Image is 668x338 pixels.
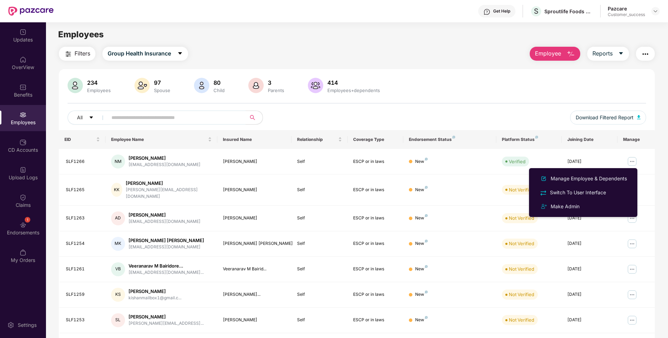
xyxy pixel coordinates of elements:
[194,78,209,93] img: svg+xml;base64,PHN2ZyB4bWxucz0iaHR0cDovL3d3dy53My5vcmcvMjAwMC9zdmciIHhtbG5zOnhsaW5rPSJodHRwOi8vd3...
[89,115,94,121] span: caret-down
[246,111,263,125] button: search
[129,162,201,168] div: [EMAIL_ADDRESS][DOMAIN_NAME]
[129,155,201,162] div: [PERSON_NAME]
[415,215,428,221] div: New
[415,317,428,323] div: New
[641,50,650,58] img: svg+xml;base64,PHN2ZyB4bWxucz0iaHR0cDovL3d3dy53My5vcmcvMjAwMC9zdmciIHdpZHRoPSIyNCIgaGVpZ2h0PSIyNC...
[608,12,645,17] div: Customer_success
[59,47,95,61] button: Filters
[108,49,171,58] span: Group Health Insurance
[567,266,612,272] div: [DATE]
[223,240,286,247] div: [PERSON_NAME] [PERSON_NAME]
[326,88,381,93] div: Employees+dependents
[502,137,556,142] div: Platform Status
[353,215,398,221] div: ESCP or in laws
[530,47,580,61] button: Employee
[415,158,428,165] div: New
[425,291,428,293] img: svg+xml;base64,PHN2ZyB4bWxucz0iaHR0cDovL3d3dy53My5vcmcvMjAwMC9zdmciIHdpZHRoPSI4IiBoZWlnaHQ9IjgiIH...
[129,263,204,269] div: Veeranarav M Bairidore...
[66,215,100,221] div: SLF1263
[266,88,286,93] div: Parents
[102,47,188,61] button: Group Health Insurancecaret-down
[129,295,181,301] div: kishanmailbox1@gmail.c...
[20,221,26,228] img: svg+xml;base64,PHN2ZyBpZD0iRW5kb3JzZW1lbnRzIiB4bWxucz0iaHR0cDovL3d3dy53My5vcmcvMjAwMC9zdmciIHdpZH...
[223,187,286,193] div: [PERSON_NAME]
[297,317,342,323] div: Self
[576,114,634,121] span: Download Filtered Report
[570,111,646,125] button: Download Filtered Report
[415,291,428,298] div: New
[223,317,286,323] div: [PERSON_NAME]
[297,291,342,298] div: Self
[627,264,638,275] img: manageButton
[129,320,204,327] div: [PERSON_NAME][EMAIL_ADDRESS]...
[86,88,112,93] div: Employees
[217,130,292,149] th: Insured Name
[592,49,613,58] span: Reports
[297,266,342,272] div: Self
[66,291,100,298] div: SLF1259
[549,175,628,182] div: Manage Employee & Dependents
[637,115,640,119] img: svg+xml;base64,PHN2ZyB4bWxucz0iaHR0cDovL3d3dy53My5vcmcvMjAwMC9zdmciIHhtbG5zOnhsaW5rPSJodHRwOi8vd3...
[66,317,100,323] div: SLF1253
[353,266,398,272] div: ESCP or in laws
[539,174,548,183] img: svg+xml;base64,PHN2ZyB4bWxucz0iaHR0cDovL3d3dy53My5vcmcvMjAwMC9zdmciIHhtbG5zOnhsaW5rPSJodHRwOi8vd3...
[415,187,428,193] div: New
[353,291,398,298] div: ESCP or in laws
[567,50,575,58] img: svg+xml;base64,PHN2ZyB4bWxucz0iaHR0cDovL3d3dy53My5vcmcvMjAwMC9zdmciIHhtbG5zOnhsaW5rPSJodHRwOi8vd3...
[126,180,212,187] div: [PERSON_NAME]
[627,289,638,300] img: manageButton
[20,111,26,118] img: svg+xml;base64,PHN2ZyBpZD0iRW1wbG95ZWVzIiB4bWxucz0iaHR0cDovL3d3dy53My5vcmcvMjAwMC9zdmciIHdpZHRoPS...
[20,56,26,63] img: svg+xml;base64,PHN2ZyBpZD0iSG9tZSIgeG1sbnM9Imh0dHA6Ly93d3cudzMub3JnLzIwMDAvc3ZnIiB3aWR0aD0iMjAiIG...
[129,314,204,320] div: [PERSON_NAME]
[653,8,658,14] img: svg+xml;base64,PHN2ZyBpZD0iRHJvcGRvd24tMzJ4MzIiIHhtbG5zPSJodHRwOi8vd3d3LnczLm9yZy8yMDAwL3N2ZyIgd2...
[59,130,106,149] th: EID
[248,78,264,93] img: svg+xml;base64,PHN2ZyB4bWxucz0iaHR0cDovL3d3dy53My5vcmcvMjAwMC9zdmciIHhtbG5zOnhsaW5rPSJodHRwOi8vd3...
[129,218,201,225] div: [EMAIL_ADDRESS][DOMAIN_NAME]
[20,29,26,36] img: svg+xml;base64,PHN2ZyBpZD0iVXBkYXRlZCIgeG1sbnM9Imh0dHA6Ly93d3cudzMub3JnLzIwMDAvc3ZnIiB3aWR0aD0iMj...
[25,217,30,223] div: 1
[20,84,26,91] img: svg+xml;base64,PHN2ZyBpZD0iQmVuZWZpdHMiIHhtbG5zPSJodHRwOi8vd3d3LnczLm9yZy8yMDAwL3N2ZyIgd2lkdGg9Ij...
[126,187,212,200] div: [PERSON_NAME][EMAIL_ADDRESS][DOMAIN_NAME]
[567,317,612,323] div: [DATE]
[223,291,286,298] div: [PERSON_NAME]...
[129,269,204,276] div: [EMAIL_ADDRESS][DOMAIN_NAME]...
[535,136,538,138] img: svg+xml;base64,PHN2ZyB4bWxucz0iaHR0cDovL3d3dy53My5vcmcvMjAwMC9zdmciIHdpZHRoPSI4IiBoZWlnaHQ9IjgiIH...
[266,79,286,86] div: 3
[509,158,526,165] div: Verified
[111,313,125,327] div: SL
[111,155,125,168] div: NM
[539,189,547,197] img: svg+xml;base64,PHN2ZyB4bWxucz0iaHR0cDovL3d3dy53My5vcmcvMjAwMC9zdmciIHdpZHRoPSIyNCIgaGVpZ2h0PSIyNC...
[509,291,534,298] div: Not Verified
[111,211,125,225] div: AD
[8,7,54,16] img: New Pazcare Logo
[493,8,510,14] div: Get Help
[111,137,207,142] span: Employee Name
[509,215,534,221] div: Not Verified
[129,237,204,244] div: [PERSON_NAME] [PERSON_NAME]
[246,115,259,120] span: search
[409,137,491,142] div: Endorsement Status
[425,240,428,242] img: svg+xml;base64,PHN2ZyB4bWxucz0iaHR0cDovL3d3dy53My5vcmcvMjAwMC9zdmciIHdpZHRoPSI4IiBoZWlnaHQ9IjgiIH...
[297,187,342,193] div: Self
[509,265,534,272] div: Not Verified
[153,88,172,93] div: Spouse
[483,8,490,15] img: svg+xml;base64,PHN2ZyBpZD0iSGVscC0zMngzMiIgeG1sbnM9Imh0dHA6Ly93d3cudzMub3JnLzIwMDAvc3ZnIiB3aWR0aD...
[68,111,110,125] button: Allcaret-down
[567,291,612,298] div: [DATE]
[66,240,100,247] div: SLF1254
[212,88,226,93] div: Child
[627,156,638,167] img: manageButton
[509,186,534,193] div: Not Verified
[153,79,172,86] div: 97
[562,130,617,149] th: Joining Date
[212,79,226,86] div: 80
[106,130,217,149] th: Employee Name
[111,262,125,276] div: VB
[16,322,39,329] div: Settings
[326,79,381,86] div: 414
[452,136,455,138] img: svg+xml;base64,PHN2ZyB4bWxucz0iaHR0cDovL3d3dy53My5vcmcvMjAwMC9zdmciIHdpZHRoPSI4IiBoZWlnaHQ9IjgiIH...
[509,240,534,247] div: Not Verified
[627,238,638,249] img: manageButton
[618,51,624,57] span: caret-down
